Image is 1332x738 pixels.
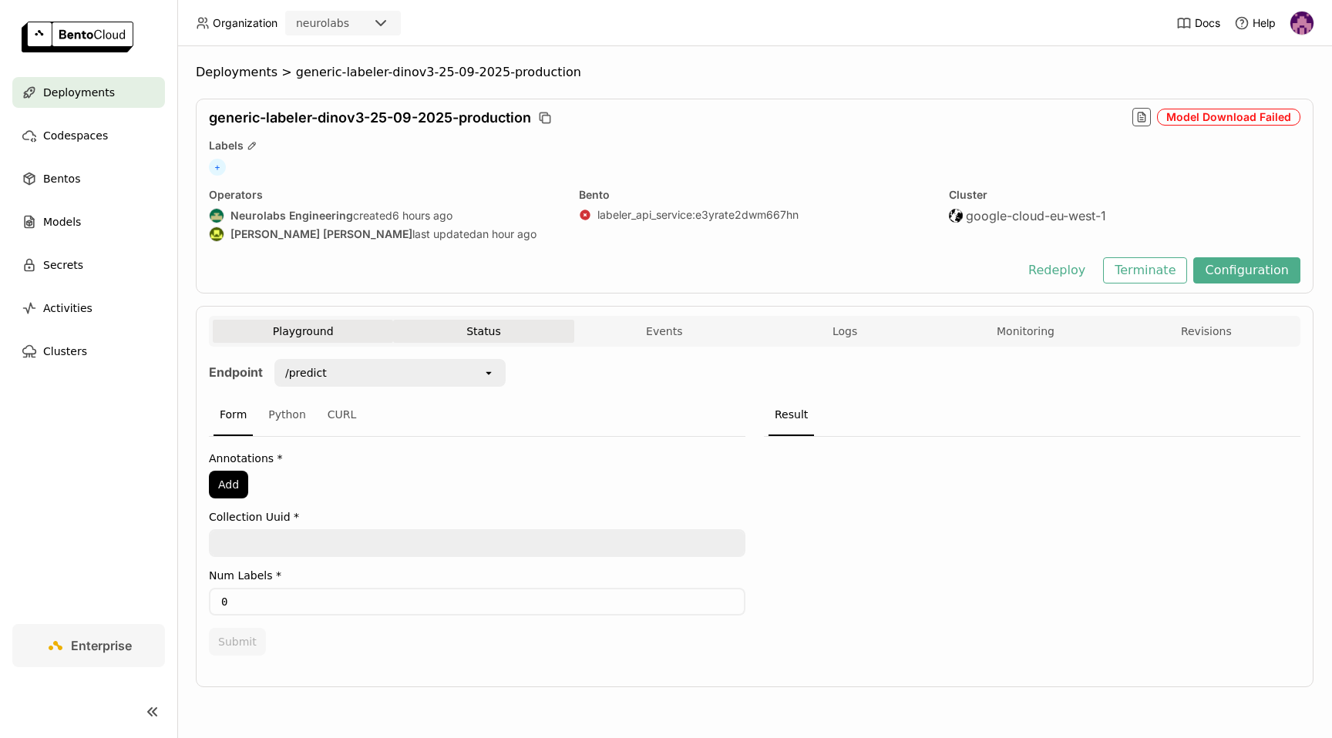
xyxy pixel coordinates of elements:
[213,320,393,343] button: Playground
[328,365,330,381] input: Selected /predict.
[230,209,353,223] strong: Neurolabs Engineering
[43,256,83,274] span: Secrets
[214,394,253,436] div: Form
[12,624,165,667] a: Enterprise
[12,250,165,280] a: Secrets
[1116,320,1297,343] button: Revisions
[209,569,745,582] label: Num Labels *
[483,367,495,379] svg: open
[277,65,296,80] span: >
[769,394,814,436] div: Result
[43,213,81,231] span: Models
[209,628,266,656] button: Submit
[1176,15,1220,31] a: Docs
[597,208,799,222] a: labeler_api_service:e3yrate2dwm667hn
[43,342,87,361] span: Clusters
[209,226,560,242] div: last updated
[43,169,80,188] span: Bentos
[12,120,165,151] a: Codespaces
[12,206,165,237] a: Models
[209,471,248,498] button: Add
[43,83,115,102] span: Deployments
[209,364,263,380] strong: Endpoint
[321,394,363,436] div: CURL
[22,22,133,52] img: logo
[1195,16,1220,30] span: Docs
[574,320,755,343] button: Events
[393,320,573,343] button: Status
[209,452,745,465] label: Annotations *
[579,188,930,202] div: Bento
[296,15,349,31] div: neurolabs
[1103,257,1187,283] button: Terminate
[12,163,165,194] a: Bentos
[209,188,560,202] div: Operators
[1234,15,1276,31] div: Help
[209,159,226,176] span: +
[196,65,277,80] span: Deployments
[71,638,132,653] span: Enterprise
[296,65,581,80] span: generic-labeler-dinov3-25-09-2025-production
[949,188,1300,202] div: Cluster
[1017,257,1097,283] button: Redeploy
[209,109,531,126] span: generic-labeler-dinov3-25-09-2025-production
[12,293,165,324] a: Activities
[966,208,1106,223] span: google-cloud-eu-west-1
[1193,257,1300,283] button: Configuration
[230,227,412,241] strong: [PERSON_NAME] [PERSON_NAME]
[262,394,312,436] div: Python
[476,227,536,241] span: an hour ago
[12,336,165,367] a: Clusters
[935,320,1115,343] button: Monitoring
[12,77,165,108] a: Deployments
[1157,109,1300,126] div: Model Download Failed
[43,299,92,317] span: Activities
[43,126,108,145] span: Codespaces
[213,16,277,30] span: Organization
[1253,16,1276,30] span: Help
[351,16,352,32] input: Selected neurolabs.
[210,227,224,241] img: Jian Shen Yap
[832,324,857,338] span: Logs
[209,511,745,523] label: Collection Uuid *
[1290,12,1313,35] img: Mathew Robinson
[392,209,452,223] span: 6 hours ago
[285,365,327,381] div: /predict
[196,65,1313,80] nav: Breadcrumbs navigation
[210,209,224,223] img: Neurolabs Engineering
[209,139,1300,153] div: Labels
[209,208,560,223] div: created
